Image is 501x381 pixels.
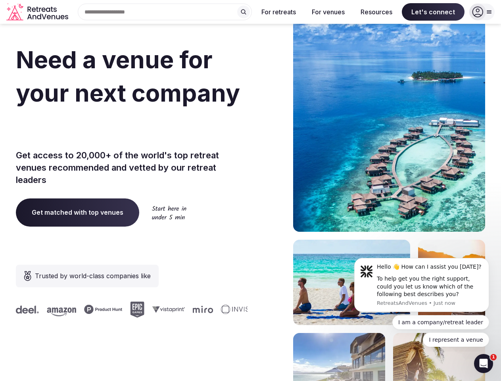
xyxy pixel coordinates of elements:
img: woman sitting in back of truck with camels [418,240,485,325]
button: For retreats [255,3,302,21]
iframe: Intercom live chat [474,354,493,373]
button: Resources [354,3,399,21]
svg: Epic Games company logo [130,302,144,317]
img: Start here in under 5 min [152,206,186,219]
p: Get access to 20,000+ of the world's top retreat venues recommended and vetted by our retreat lea... [16,149,248,186]
svg: Miro company logo [193,306,213,313]
svg: Retreats and Venues company logo [6,3,70,21]
span: Trusted by world-class companies like [35,271,151,281]
iframe: Intercom notifications message [342,251,501,352]
svg: Invisible company logo [221,305,265,314]
span: 1 [490,354,497,360]
button: For venues [305,3,351,21]
img: yoga on tropical beach [293,240,410,325]
a: Visit the homepage [6,3,70,21]
span: Need a venue for your next company [16,45,240,107]
a: Get matched with top venues [16,198,139,226]
svg: Deel company logo [16,306,39,314]
span: Let's connect [402,3,465,21]
svg: Vistaprint company logo [152,306,185,313]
